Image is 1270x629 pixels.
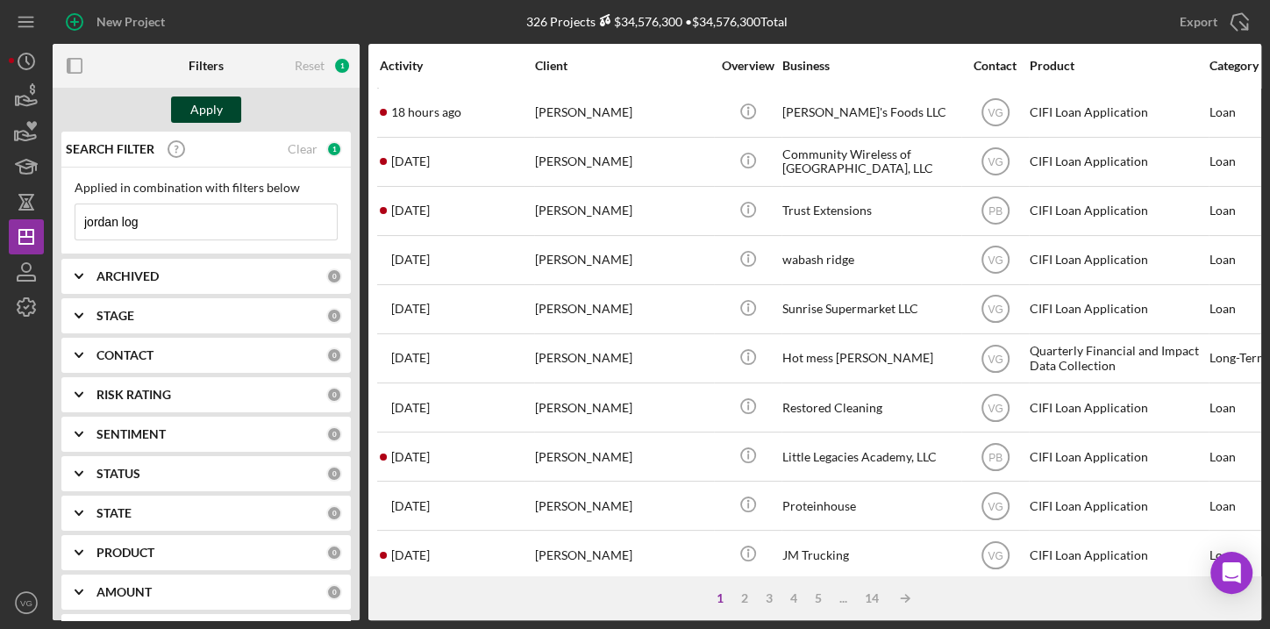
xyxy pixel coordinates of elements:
div: 4 [781,591,806,605]
div: Activity [380,59,533,73]
div: 1 [333,57,351,75]
text: VG [988,304,1002,316]
div: Quarterly Financial and Impact Data Collection [1030,335,1205,382]
text: VG [988,254,1002,267]
div: [PERSON_NAME] [535,139,710,185]
div: Hot mess [PERSON_NAME] [782,335,958,382]
b: SEARCH FILTER [66,142,154,156]
div: JM Trucking [782,532,958,578]
div: CIFI Loan Application [1030,286,1205,332]
div: CIFI Loan Application [1030,89,1205,136]
div: CIFI Loan Application [1030,139,1205,185]
b: Filters [189,59,224,73]
div: Restored Cleaning [782,384,958,431]
div: ... [831,591,856,605]
button: Apply [171,96,241,123]
time: 2025-07-23 15:43 [391,450,430,464]
div: Export [1180,4,1217,39]
div: $34,576,300 [596,14,682,29]
text: PB [988,205,1002,218]
div: [PERSON_NAME] [535,384,710,431]
div: CIFI Loan Application [1030,188,1205,234]
text: VG [988,549,1002,561]
b: ARCHIVED [96,269,159,283]
div: [PERSON_NAME] [535,286,710,332]
text: VG [20,598,32,608]
div: 0 [326,387,342,403]
b: STAGE [96,309,134,323]
div: [PERSON_NAME] [535,188,710,234]
div: 14 [856,591,888,605]
text: VG [988,353,1002,365]
div: 0 [326,268,342,284]
div: Business [782,59,958,73]
div: [PERSON_NAME] [535,335,710,382]
div: Sunrise Supermarket LLC [782,286,958,332]
div: [PERSON_NAME] [535,433,710,480]
b: SENTIMENT [96,427,166,441]
button: Export [1162,4,1261,39]
div: Trust Extensions [782,188,958,234]
b: STATUS [96,467,140,481]
time: 2025-07-21 17:12 [391,499,430,513]
div: [PERSON_NAME] [535,532,710,578]
time: 2025-07-02 15:32 [391,548,430,562]
div: Community Wireless of [GEOGRAPHIC_DATA], LLC [782,139,958,185]
time: 2025-08-25 13:23 [391,351,430,365]
div: Client [535,59,710,73]
div: Apply [190,96,223,123]
div: 1 [326,141,342,157]
div: CIFI Loan Application [1030,237,1205,283]
div: 0 [326,505,342,521]
b: CONTACT [96,348,153,362]
b: AMOUNT [96,585,152,599]
div: 326 Projects • $34,576,300 Total [526,14,788,29]
div: 0 [326,545,342,561]
time: 2025-08-26 21:49 [391,302,430,316]
div: 1 [708,591,732,605]
text: VG [988,107,1002,119]
text: VG [988,402,1002,414]
time: 2025-08-31 00:13 [391,253,430,267]
div: 0 [326,584,342,600]
div: Proteinhouse [782,482,958,529]
div: CIFI Loan Application [1030,433,1205,480]
text: VG [988,156,1002,168]
div: CIFI Loan Application [1030,384,1205,431]
b: PRODUCT [96,546,154,560]
div: 3 [757,591,781,605]
div: Open Intercom Messenger [1210,552,1252,594]
div: Product [1030,59,1205,73]
div: Applied in combination with filters below [75,181,338,195]
div: [PERSON_NAME]'s Foods LLC [782,89,958,136]
div: Reset [295,59,325,73]
div: 0 [326,347,342,363]
time: 2025-07-25 18:13 [391,401,430,415]
div: Overview [715,59,781,73]
div: [PERSON_NAME] [535,237,710,283]
div: CIFI Loan Application [1030,482,1205,529]
b: STATE [96,506,132,520]
time: 2025-09-04 00:07 [391,204,430,218]
div: 0 [326,308,342,324]
button: VG [9,585,44,620]
div: [PERSON_NAME] [535,89,710,136]
b: RISK RATING [96,388,171,402]
div: New Project [96,4,165,39]
div: Contact [962,59,1028,73]
div: 2 [732,591,757,605]
div: [PERSON_NAME] [535,482,710,529]
div: wabash ridge [782,237,958,283]
div: Little Legacies Academy, LLC [782,433,958,480]
time: 2025-09-10 06:18 [391,154,430,168]
button: New Project [53,4,182,39]
div: 5 [806,591,831,605]
time: 2025-09-10 17:17 [391,105,461,119]
div: Clear [288,142,317,156]
text: VG [988,500,1002,512]
div: 0 [326,466,342,482]
text: PB [988,451,1002,463]
div: CIFI Loan Application [1030,532,1205,578]
div: 0 [326,426,342,442]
